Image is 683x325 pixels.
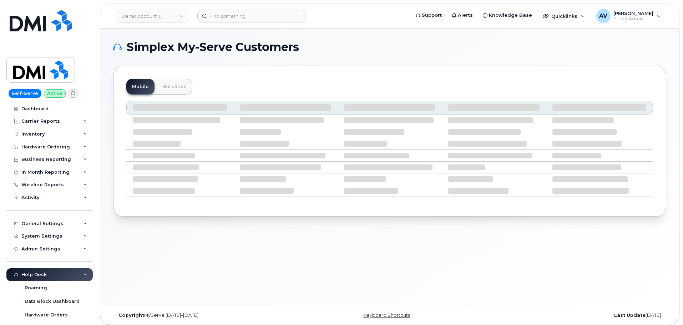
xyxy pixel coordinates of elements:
[126,79,155,95] a: Mobile
[614,313,646,318] strong: Last Update
[113,313,298,318] div: MyServe [DATE]–[DATE]
[157,79,192,95] a: Wirelines
[127,42,299,52] span: Simplex My-Serve Customers
[363,313,410,318] a: Keyboard Shortcuts
[482,313,666,318] div: [DATE]
[118,313,144,318] strong: Copyright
